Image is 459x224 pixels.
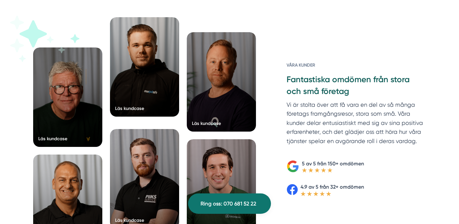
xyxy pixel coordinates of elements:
a: Läs kundcase [110,17,179,117]
p: 5 av 5 från 150+ omdömen [302,160,364,168]
div: Läs kundcase [115,217,144,223]
p: 4.9 av 5 från 32+ omdömen [301,183,364,191]
a: Läs kundcase [33,47,102,147]
h3: Fantastiska omdömen från stora och små företag [287,74,426,100]
span: Ring oss: 070 681 52 22 [200,199,256,208]
p: Vi är stolta över att få vara en del av så många företags framgångsresor, stora som små. Våra kun... [287,100,426,149]
div: Läs kundcase [38,135,67,142]
h6: Våra kunder [287,62,426,74]
a: Läs kundcase [187,32,256,132]
a: Ring oss: 070 681 52 22 [188,193,271,214]
div: Läs kundcase [192,120,221,126]
div: Läs kundcase [115,105,144,112]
